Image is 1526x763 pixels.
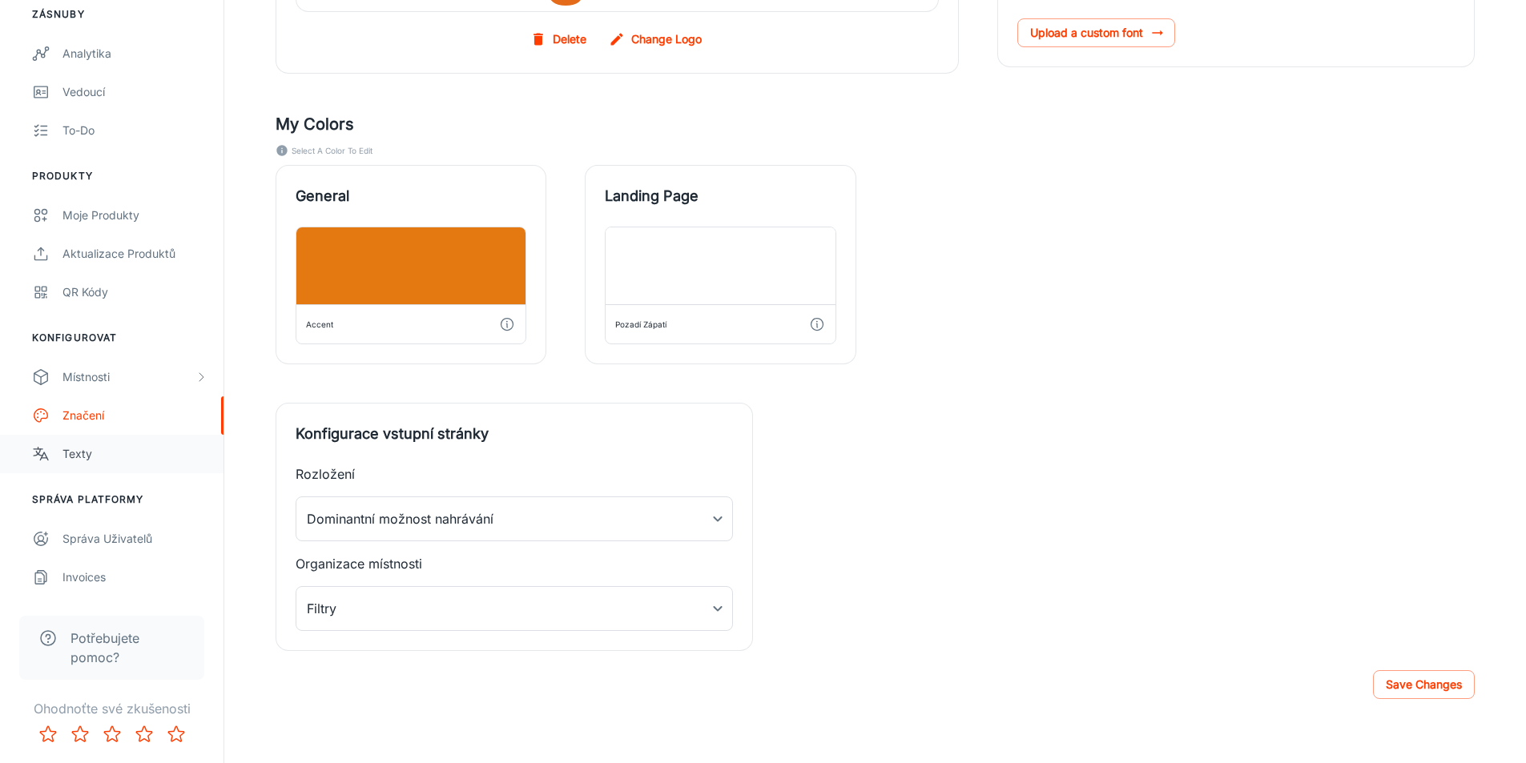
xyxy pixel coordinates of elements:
[13,699,211,718] p: Ohodnoťte své zkušenosti
[62,83,207,101] div: Vedoucí
[296,496,733,541] div: Dominantní možnost nahrávání
[306,316,333,332] div: Accent
[615,316,666,332] div: Pozadí zápatí
[1373,670,1475,699] button: Save Changes
[70,628,185,667] span: Potřebujete pomoc?
[62,568,207,586] div: Invoices
[296,185,526,207] span: General
[296,554,733,573] p: Organizace místnosti
[62,207,207,224] div: Moje produkty
[62,283,207,301] div: QR kódy
[62,245,207,263] div: Aktualizace produktů
[62,407,207,424] div: Značení
[605,185,835,207] span: Landing Page
[62,530,207,548] div: Správa uživatelů
[62,368,195,386] div: Místnosti
[296,586,733,631] div: Filtry
[32,718,64,750] button: Rate 1 star
[606,25,708,54] label: Change Logo
[527,25,593,54] button: Delete
[296,423,733,445] span: Konfigurace vstupní stránky
[62,445,207,463] div: Texty
[160,718,192,750] button: Rate 5 star
[1017,18,1175,47] span: Upload a custom font
[62,122,207,139] div: To-do
[62,45,207,62] div: Analytika
[64,718,96,750] button: Rate 2 star
[96,718,128,750] button: Rate 3 star
[296,464,733,484] p: Rozložení
[128,718,160,750] button: Rate 4 star
[276,112,1475,136] h5: My Colors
